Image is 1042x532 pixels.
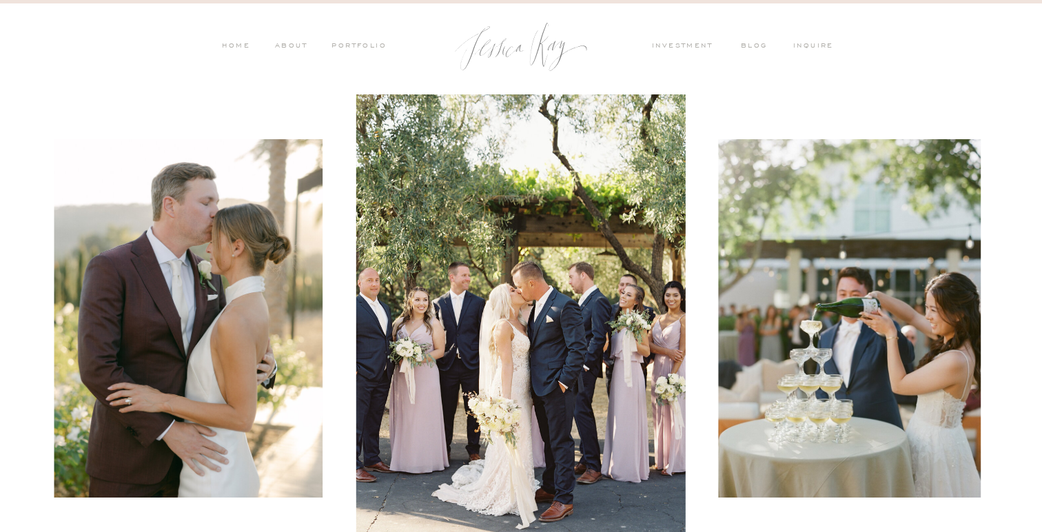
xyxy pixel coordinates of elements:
img: A joyful moment of a bride and groom pouring champagne into a tower of glasses during their elega... [719,139,981,498]
a: PORTFOLIO [329,41,387,53]
img: A couple sharing an intimate moment together at sunset during their wedding at Caymus Vineyards i... [54,139,323,498]
a: investment [652,41,719,53]
a: ABOUT [272,41,307,53]
a: HOME [221,41,250,53]
a: inquire [793,41,840,53]
a: blog [741,41,777,53]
